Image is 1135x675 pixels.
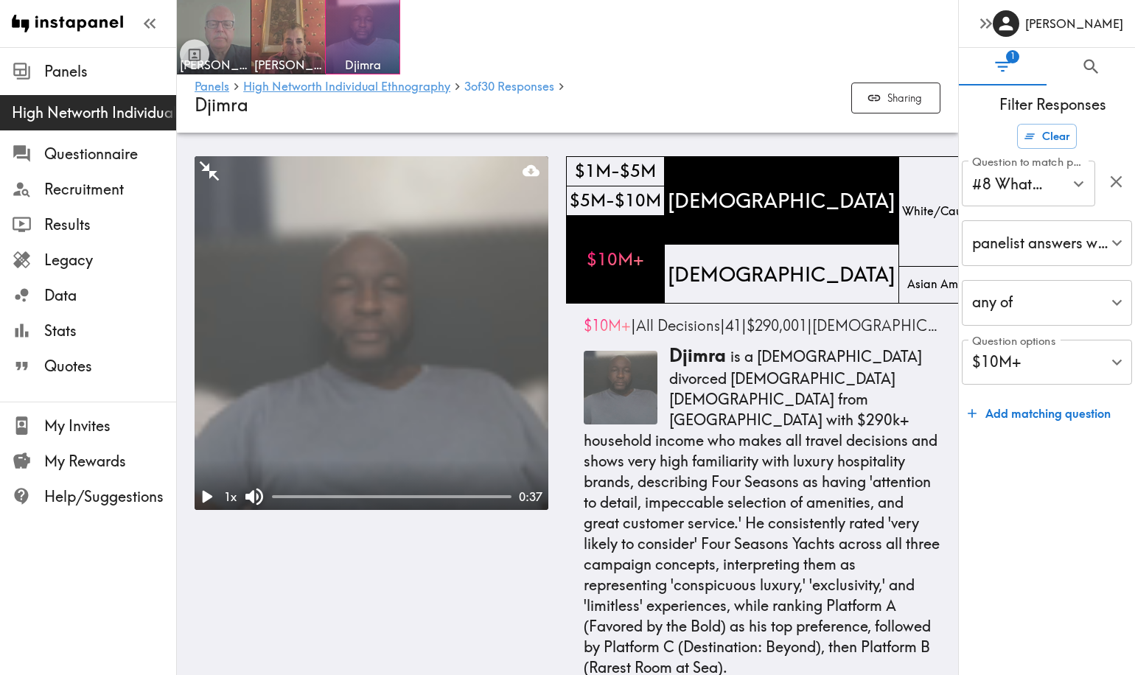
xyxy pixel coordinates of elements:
div: panelist answers with [962,220,1132,266]
span: Search [1081,57,1101,77]
span: High Networth Individual Ethnography [12,102,176,123]
button: Mute [242,485,266,508]
span: Results [44,214,176,235]
span: | [747,316,812,335]
div: any of [962,280,1132,326]
span: Quotes [44,356,176,377]
span: Djimra [669,344,726,366]
span: Help/Suggestions [44,486,176,507]
button: Filter Responses [959,48,1047,85]
button: Add matching question [962,399,1117,428]
span: Recruitment [44,179,176,200]
span: Asian American [904,273,995,295]
span: Djimra [195,94,248,116]
span: All Decisions [636,316,720,335]
label: Question options [972,333,1055,349]
span: [DEMOGRAPHIC_DATA] [812,316,978,335]
span: My Rewards [44,451,176,472]
button: Clear all filters [1017,124,1077,149]
span: My Invites [44,416,176,436]
span: $5M-$10M [567,186,664,216]
button: Sharing [851,83,940,114]
span: $10M+ [584,316,631,335]
span: [DEMOGRAPHIC_DATA] [665,183,898,217]
span: [DEMOGRAPHIC_DATA] [665,257,898,291]
span: $290,001 [747,316,807,335]
span: 1 [1006,50,1019,63]
span: Stats [44,321,176,341]
button: Toggle between responses and questions [180,40,209,69]
span: | [812,316,983,335]
span: 3 [464,80,471,92]
span: Questionnaire [44,144,176,164]
span: 41 [725,316,741,335]
div: 0:37 [511,489,548,505]
span: Data [44,285,176,306]
span: Filter Responses [971,94,1135,115]
a: Panels [195,80,229,94]
div: 1 x [218,486,242,508]
button: Open [1067,172,1090,195]
a: High Networth Individual Ethnography [243,80,450,94]
button: Minimize [198,159,221,183]
span: of [464,80,481,92]
span: Djimra [329,57,397,73]
label: Question to match panelists on [972,154,1088,170]
span: Legacy [44,250,176,270]
span: Panels [44,61,176,82]
span: White/Caucasian [899,200,1000,223]
span: [PERSON_NAME] [180,57,248,73]
span: 30 Responses [481,80,554,92]
button: Play [195,485,218,508]
a: 3of30 Responses [464,80,554,94]
div: $10M+ [962,340,1132,385]
span: $1M-$5M [572,156,659,186]
figure: MinimizePlay1xMute0:37 [195,156,548,510]
span: | [725,316,747,335]
img: Thumbnail [584,351,657,424]
span: [PERSON_NAME] [254,57,322,73]
span: $10M+ [584,245,647,275]
span: | [584,316,636,335]
h6: [PERSON_NAME] [1025,15,1123,32]
span: | [636,316,725,335]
